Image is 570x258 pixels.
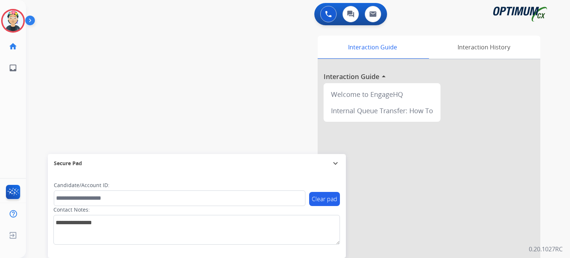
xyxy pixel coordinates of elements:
[9,63,17,72] mat-icon: inbox
[529,245,563,254] p: 0.20.1027RC
[331,159,340,168] mat-icon: expand_more
[327,86,438,102] div: Welcome to EngageHQ
[3,10,23,31] img: avatar
[53,206,90,213] label: Contact Notes:
[309,192,340,206] button: Clear pad
[54,160,82,167] span: Secure Pad
[54,182,109,189] label: Candidate/Account ID:
[327,102,438,119] div: Internal Queue Transfer: How To
[427,36,540,59] div: Interaction History
[9,42,17,51] mat-icon: home
[318,36,427,59] div: Interaction Guide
